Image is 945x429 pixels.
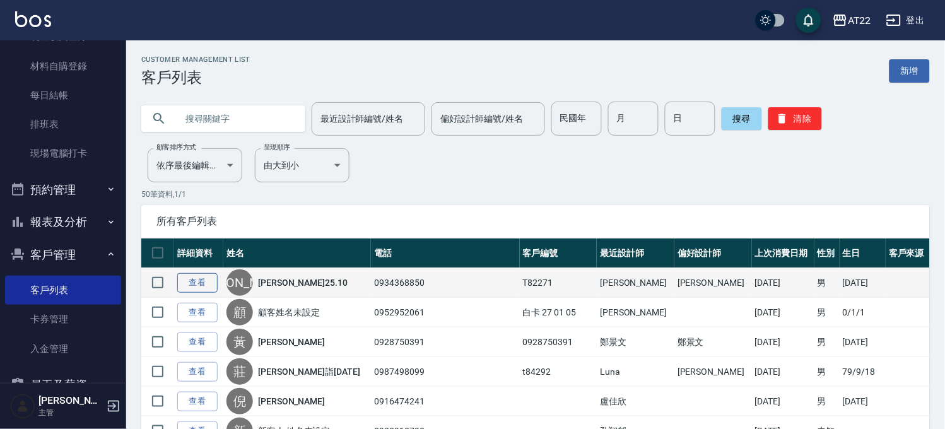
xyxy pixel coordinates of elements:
label: 顧客排序方式 [156,143,196,152]
td: [DATE] [752,268,814,298]
img: Person [10,394,35,419]
a: 查看 [177,303,218,322]
a: 顧客姓名未設定 [258,306,320,319]
td: [PERSON_NAME] [674,357,752,387]
td: [DATE] [752,298,814,327]
p: 50 筆資料, 1 / 1 [141,189,930,200]
td: 鄭景文 [597,327,674,357]
button: 報表及分析 [5,206,121,238]
td: 男 [814,357,840,387]
td: 0952952061 [371,298,519,327]
td: 盧佳欣 [597,387,674,416]
td: [PERSON_NAME] [674,268,752,298]
a: 現場電腦打卡 [5,139,121,168]
td: [DATE] [840,387,886,416]
th: 最近設計師 [597,238,674,268]
a: 排班表 [5,110,121,139]
button: 客戶管理 [5,238,121,271]
td: 男 [814,298,840,327]
button: AT22 [828,8,876,33]
th: 生日 [840,238,886,268]
a: 新增 [889,59,930,83]
td: [DATE] [752,387,814,416]
div: 莊 [226,358,253,385]
a: 入金管理 [5,334,121,363]
td: 0934368850 [371,268,519,298]
td: T82271 [520,268,597,298]
td: 白卡 27 01 05 [520,298,597,327]
div: 倪 [226,388,253,414]
p: 主管 [38,407,103,418]
td: t84292 [520,357,597,387]
th: 性別 [814,238,840,268]
a: 查看 [177,362,218,382]
button: 清除 [768,107,822,130]
td: 0/1/1 [840,298,886,327]
td: [DATE] [840,327,886,357]
div: 黃 [226,329,253,355]
td: [DATE] [752,357,814,387]
td: Luna [597,357,674,387]
td: 鄭景文 [674,327,752,357]
div: AT22 [848,13,871,28]
span: 所有客戶列表 [156,215,915,228]
td: 0916474241 [371,387,519,416]
a: 材料自購登錄 [5,52,121,81]
div: 由大到小 [255,148,349,182]
td: [DATE] [840,268,886,298]
a: 每日結帳 [5,81,121,110]
th: 電話 [371,238,519,268]
td: 0928750391 [371,327,519,357]
td: [PERSON_NAME] [597,268,674,298]
button: 登出 [881,9,930,32]
input: 搜尋關鍵字 [177,102,295,136]
div: 依序最後編輯時間 [148,148,242,182]
button: save [796,8,821,33]
div: 顧 [226,299,253,326]
a: [PERSON_NAME]詣[DATE] [258,365,360,378]
a: [PERSON_NAME] [258,336,325,348]
a: 查看 [177,273,218,293]
th: 詳細資料 [174,238,223,268]
h5: [PERSON_NAME] [38,394,103,407]
td: 男 [814,327,840,357]
a: 客戶列表 [5,276,121,305]
td: [DATE] [752,327,814,357]
th: 偏好設計師 [674,238,752,268]
a: 查看 [177,332,218,352]
h2: Customer Management List [141,56,250,64]
td: 0987498099 [371,357,519,387]
img: Logo [15,11,51,27]
td: 79/9/18 [840,357,886,387]
button: 預約管理 [5,173,121,206]
label: 呈現順序 [264,143,290,152]
button: 搜尋 [722,107,762,130]
td: [PERSON_NAME] [597,298,674,327]
th: 姓名 [223,238,371,268]
td: 0928750391 [520,327,597,357]
td: 男 [814,268,840,298]
a: [PERSON_NAME]25.10 [258,276,348,289]
th: 上次消費日期 [752,238,814,268]
td: 男 [814,387,840,416]
div: [PERSON_NAME] [226,269,253,296]
button: 員工及薪資 [5,368,121,401]
a: [PERSON_NAME] [258,395,325,408]
a: 卡券管理 [5,305,121,334]
h3: 客戶列表 [141,69,250,86]
th: 客戶編號 [520,238,597,268]
th: 客戶來源 [886,238,930,268]
a: 查看 [177,392,218,411]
